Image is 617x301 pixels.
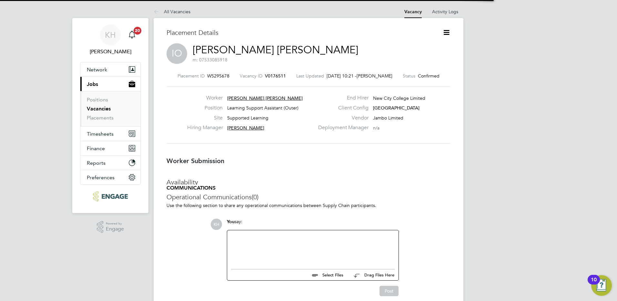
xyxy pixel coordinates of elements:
span: KH [211,219,222,230]
span: Finance [87,145,105,151]
button: Reports [80,156,140,170]
span: Engage [106,226,124,232]
span: WS295678 [207,73,229,79]
span: [PERSON_NAME] [227,125,264,131]
label: Status [403,73,415,79]
a: Placements [87,115,114,121]
span: Jobs [87,81,98,87]
a: Vacancies [87,106,111,112]
label: Placement ID [177,73,205,79]
span: (0) [252,193,258,201]
span: m: 07533085918 [193,57,228,63]
label: Last Updated [296,73,324,79]
button: Open Resource Center, 10 new notifications [591,275,612,296]
a: Powered byEngage [97,221,124,233]
span: Supported Learning [227,115,268,121]
button: Network [80,62,140,77]
span: Learning Support Assistant (Outer) [227,105,298,111]
button: Finance [80,141,140,155]
span: [PERSON_NAME] [357,73,392,79]
b: Worker Submission [167,157,224,165]
span: IO [167,43,187,64]
h3: Availability [167,178,450,186]
span: 20 [134,27,141,35]
a: Activity Logs [432,9,458,15]
h5: COMMUNICATIONS [167,185,450,192]
a: All Vacancies [154,9,190,15]
span: n/a [373,125,379,131]
label: Vacancy ID [240,73,262,79]
button: Post [379,286,399,296]
span: KH [105,31,116,39]
button: Jobs [80,77,140,91]
span: [PERSON_NAME] [PERSON_NAME] [227,95,303,101]
span: New City College Limited [373,95,425,101]
p: Use the following section to share any operational communications between Supply Chain participants. [167,202,450,208]
button: Preferences [80,170,140,184]
span: Confirmed [418,73,440,79]
span: Powered by [106,221,124,226]
label: Position [187,105,223,111]
a: KH[PERSON_NAME] [80,25,141,56]
div: 10 [591,280,597,288]
span: Reports [87,160,106,166]
span: Kirsty Hanmore [80,48,141,56]
a: Positions [87,97,108,103]
h3: Placement Details [167,28,433,37]
a: Go to home page [80,191,141,202]
span: V0176511 [265,73,286,79]
a: Vacancy [404,9,422,15]
span: Network [87,67,107,73]
label: Site [187,115,223,121]
a: [PERSON_NAME] [PERSON_NAME] [193,44,358,56]
label: End Hirer [314,95,369,101]
button: Timesheets [80,127,140,141]
span: Timesheets [87,131,114,137]
nav: Main navigation [72,18,148,213]
div: say: [227,219,399,230]
button: Drag Files Here [349,268,395,282]
label: Hiring Manager [187,124,223,131]
span: Preferences [87,174,115,181]
label: Client Config [314,105,369,111]
label: Worker [187,95,223,101]
span: You [227,219,235,224]
label: Vendor [314,115,369,121]
a: 20 [126,25,138,45]
div: Jobs [80,91,140,126]
h3: Operational Communications [167,193,450,201]
label: Deployment Manager [314,124,369,131]
span: Jambo Limited [373,115,403,121]
span: [DATE] 10:21 - [327,73,357,79]
img: ncclondon-logo-retina.png [93,191,127,202]
span: [GEOGRAPHIC_DATA] [373,105,420,111]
